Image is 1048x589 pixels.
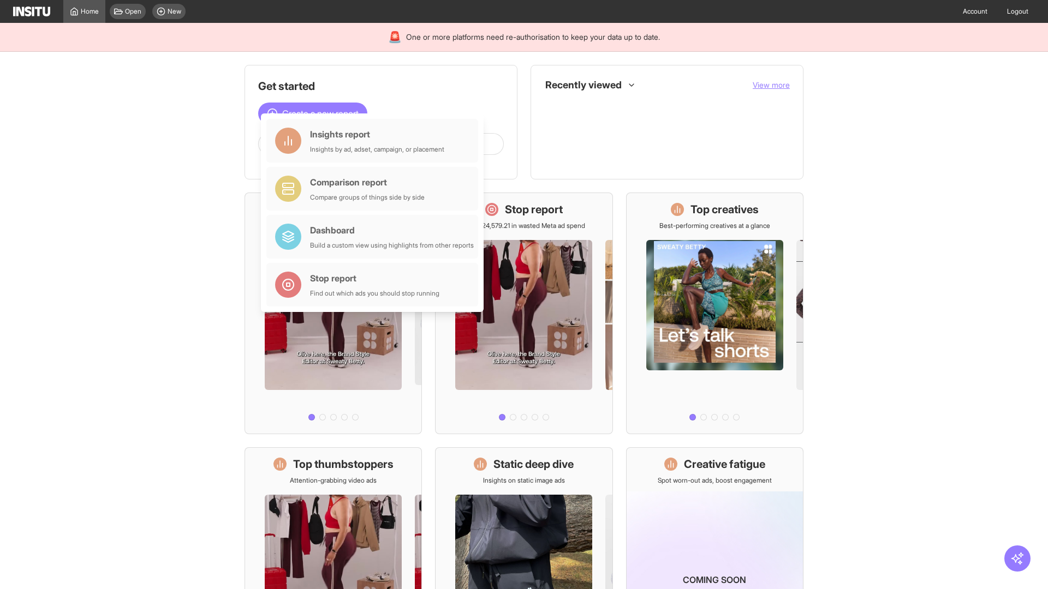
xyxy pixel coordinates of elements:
span: Create a new report [282,107,359,120]
a: Top creativesBest-performing creatives at a glance [626,193,803,434]
p: Insights on static image ads [483,476,565,485]
h1: Stop report [505,202,563,217]
div: Dashboard [310,224,474,237]
a: Stop reportSave £24,579.21 in wasted Meta ad spend [435,193,612,434]
p: Best-performing creatives at a glance [659,221,770,230]
div: Insights by ad, adset, campaign, or placement [310,145,444,154]
span: View more [753,80,790,89]
p: Save £24,579.21 in wasted Meta ad spend [462,221,585,230]
h1: Get started [258,79,504,94]
h1: Top thumbstoppers [293,456,394,472]
button: View more [753,80,790,91]
div: Stop report [310,272,439,285]
span: One or more platforms need re-authorisation to keep your data up to date. [406,32,660,43]
span: New [168,7,181,16]
div: Comparison report [310,176,425,189]
div: 🚨 [388,29,402,45]
span: Home [81,7,99,16]
div: Build a custom view using highlights from other reports [310,241,474,250]
div: Insights report [310,128,444,141]
a: What's live nowSee all active ads instantly [245,193,422,434]
h1: Top creatives [690,202,759,217]
p: Attention-grabbing video ads [290,476,377,485]
span: Open [125,7,141,16]
div: Find out which ads you should stop running [310,289,439,298]
button: Create a new report [258,103,367,124]
img: Logo [13,7,50,16]
div: Compare groups of things side by side [310,193,425,202]
h1: Static deep dive [493,456,574,472]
